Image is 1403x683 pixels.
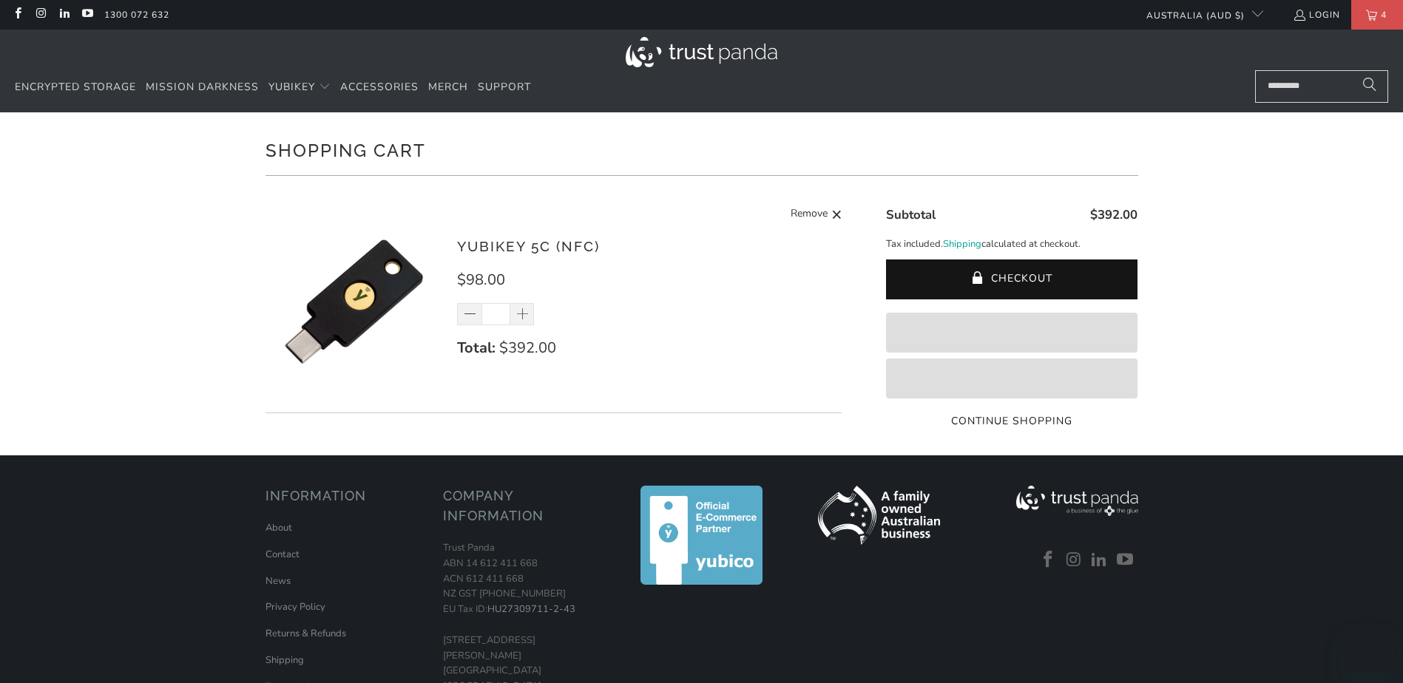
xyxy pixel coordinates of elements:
a: Trust Panda Australia on LinkedIn [58,9,70,21]
span: Accessories [340,80,419,94]
a: Contact [266,548,300,561]
a: Privacy Policy [266,600,325,614]
a: 1300 072 632 [104,7,169,23]
a: Shipping [943,237,981,252]
span: Encrypted Storage [15,80,136,94]
span: $98.00 [457,270,505,290]
span: Support [478,80,531,94]
a: Support [478,70,531,105]
a: Trust Panda Australia on YouTube [81,9,93,21]
a: About [266,521,292,534]
span: Mission Darkness [146,80,259,94]
a: Trust Panda Australia on Facebook [11,9,24,21]
a: News [266,574,291,588]
a: Merch [428,70,468,105]
button: Search [1351,70,1388,103]
a: Continue Shopping [886,413,1137,429]
a: Accessories [340,70,419,105]
span: YubiKey [268,80,315,94]
span: $392.00 [1090,206,1137,223]
iframe: Button to launch messaging window [1344,624,1391,671]
a: Trust Panda Australia on Instagram [1063,551,1085,570]
span: Merch [428,80,468,94]
img: Trust Panda Australia [626,37,777,67]
a: Encrypted Storage [15,70,136,105]
strong: Total: [457,338,496,358]
button: Checkout [886,259,1137,299]
span: $392.00 [499,338,556,358]
img: YubiKey 5C (NFC) [266,213,443,390]
a: Trust Panda Australia on LinkedIn [1089,551,1111,570]
nav: Translation missing: en.navigation.header.main_nav [15,70,531,105]
p: Tax included. calculated at checkout. [886,237,1137,252]
a: Returns & Refunds [266,627,346,640]
span: Subtotal [886,206,936,223]
a: Trust Panda Australia on YouTube [1115,551,1137,570]
a: Trust Panda Australia on Facebook [1038,551,1060,570]
a: HU27309711-2-43 [487,602,575,616]
h1: Shopping Cart [266,135,1138,164]
a: Login [1293,7,1340,23]
a: Shipping [266,653,304,667]
a: Mission Darkness [146,70,259,105]
summary: YubiKey [268,70,331,105]
a: Remove [791,205,842,224]
a: Trust Panda Australia on Instagram [34,9,47,21]
span: Remove [791,205,828,224]
input: Search... [1255,70,1388,103]
a: YubiKey 5C (NFC) [457,238,600,254]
